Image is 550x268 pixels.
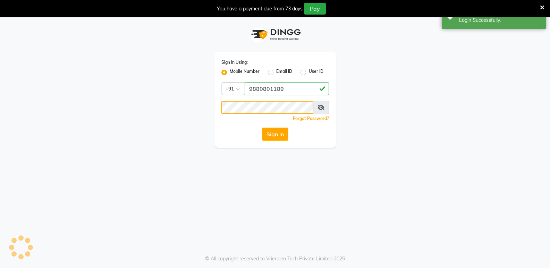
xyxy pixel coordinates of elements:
[221,59,248,66] label: Sign In Using:
[309,68,323,77] label: User ID
[262,128,288,141] button: Sign In
[459,17,541,24] div: Login Successfully.
[247,24,303,45] img: logo1.svg
[217,5,303,12] div: You have a payment due from 73 days
[304,3,326,15] button: Pay
[230,68,260,77] label: Mobile Number
[276,68,292,77] label: Email ID
[293,116,329,121] a: Forgot Password?
[221,101,313,114] input: Username
[245,82,329,95] input: Username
